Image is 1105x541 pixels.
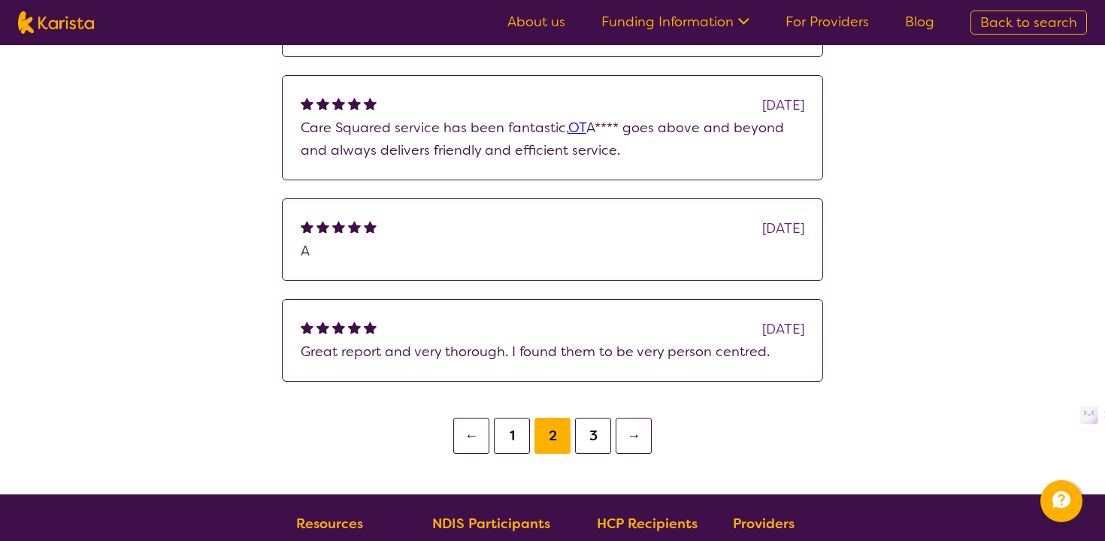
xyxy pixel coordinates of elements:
img: fullstar [348,220,361,233]
p: Great report and very thorough. I found them to be very person centred. [301,340,804,363]
b: NDIS Participants [432,515,550,533]
img: fullstar [364,97,377,110]
img: fullstar [316,220,329,233]
img: fullstar [348,321,361,334]
button: ← [453,418,489,454]
img: fullstar [316,97,329,110]
div: [DATE] [762,94,804,116]
img: fullstar [301,321,313,334]
span: Back to search [980,14,1077,32]
b: Resources [296,515,363,533]
img: fullstar [301,97,313,110]
img: fullstar [364,220,377,233]
img: fullstar [348,97,361,110]
img: fullstar [332,97,345,110]
p: A [301,240,804,262]
a: Back to search [970,11,1087,35]
button: Channel Menu [1040,480,1082,522]
button: → [616,418,652,454]
img: Karista logo [18,11,94,34]
b: Providers [733,515,795,533]
img: fullstar [364,321,377,334]
p: Care Squared service has been fantastic, A**** goes above and beyond and always delivers friendly... [301,116,804,162]
img: fullstar [332,321,345,334]
a: OT [568,119,586,137]
div: [DATE] [762,217,804,240]
a: Funding Information [601,13,749,31]
img: fullstar [301,220,313,233]
div: [DATE] [762,318,804,340]
a: For Providers [786,13,869,31]
button: 1 [494,418,530,454]
b: HCP Recipients [597,515,698,533]
a: Blog [905,13,934,31]
button: 2 [534,418,571,454]
img: fullstar [332,220,345,233]
button: 3 [575,418,611,454]
a: About us [507,13,565,31]
img: fullstar [316,321,329,334]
